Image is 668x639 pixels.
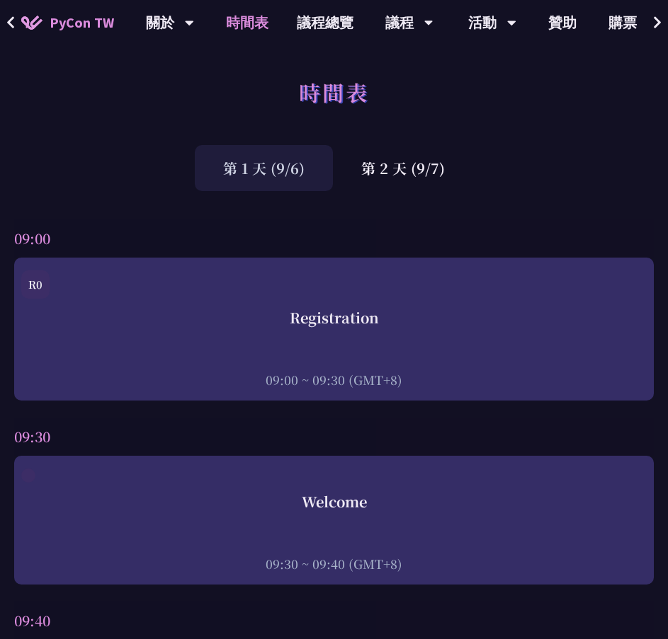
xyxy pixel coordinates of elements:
img: Home icon of PyCon TW 2025 [21,16,43,30]
div: Welcome [21,491,647,512]
span: PyCon TW [50,12,114,33]
div: 09:30 ~ 09:40 (GMT+8) [21,555,647,572]
div: 第 2 天 (9/7) [333,145,473,191]
div: 09:30 [14,418,654,456]
div: 第 1 天 (9/6) [195,145,333,191]
a: PyCon TW [7,5,128,40]
h1: 時間表 [299,71,369,113]
div: Registration [21,307,647,328]
div: R0 [21,270,50,299]
div: 09:00 ~ 09:30 (GMT+8) [21,371,647,388]
div: 09:00 [14,219,654,258]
